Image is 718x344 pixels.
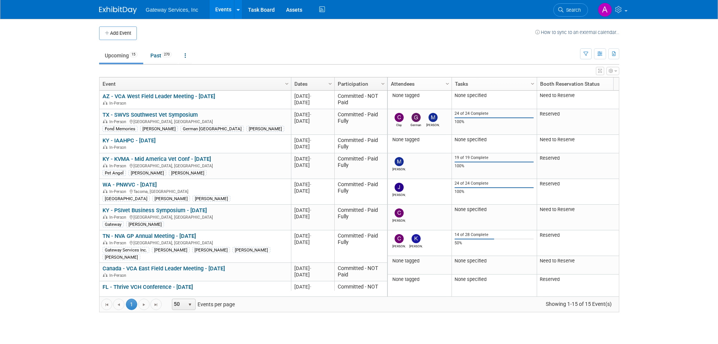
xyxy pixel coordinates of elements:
div: 14 of 28 Complete [455,232,534,238]
div: [DATE] [294,188,331,194]
div: [PERSON_NAME] [129,170,166,176]
button: Add Event [99,26,137,40]
a: Column Settings [379,77,387,89]
div: [PERSON_NAME] [152,196,190,202]
div: Tacoma, [GEOGRAPHIC_DATA] [103,188,288,194]
a: Go to the last page [150,299,162,310]
div: [PERSON_NAME] [233,247,270,253]
div: None tagged [390,137,449,143]
div: 19 of 19 Complete [455,155,534,160]
img: In-Person Event [103,273,107,277]
td: Reserved [537,153,654,179]
div: Justine Burke [392,192,406,197]
img: In-Person Event [103,189,107,193]
span: - [310,182,311,187]
div: [DATE] [294,239,331,245]
a: KY - IAAHPC - [DATE] [103,137,156,144]
img: In-Person Event [103,101,107,105]
div: [GEOGRAPHIC_DATA] [103,196,150,202]
div: [DATE] [294,271,331,278]
div: [DATE] [294,118,331,124]
td: Need to Reserve [537,135,654,153]
span: - [310,93,311,99]
div: [PERSON_NAME] [192,247,230,253]
a: Search [553,3,588,17]
a: Upcoming15 [99,48,143,63]
td: Reserved [537,230,654,256]
div: [GEOGRAPHIC_DATA], [GEOGRAPHIC_DATA] [103,239,288,246]
div: None specified [455,137,534,143]
img: Kara Sustic [412,234,421,243]
div: Gateway Services Inc. [103,247,149,253]
a: Column Settings [326,77,334,89]
span: Go to the next page [141,302,147,308]
div: [PERSON_NAME] [126,221,164,227]
a: Dates [294,77,329,90]
span: Go to the first page [104,302,110,308]
a: Go to the first page [101,299,112,310]
div: [DATE] [294,93,331,99]
div: [DATE] [294,207,331,213]
div: German Delgadillo [409,122,423,127]
span: Column Settings [284,81,290,87]
div: None specified [455,207,534,213]
span: 15 [129,52,138,57]
div: Chris Nelson [392,243,406,248]
a: TN - NVA GP Annual Meeting - [DATE] [103,233,196,239]
div: 100% [455,119,534,125]
img: In-Person Event [103,164,107,167]
td: Reserved [537,109,654,135]
img: German Delgadillo [412,113,421,122]
div: Gateway [103,221,124,227]
td: Committed - Paid Fully [334,230,387,263]
span: In-Person [109,241,129,245]
div: 100% [455,164,534,169]
div: 24 of 24 Complete [455,111,534,116]
span: 270 [162,52,172,57]
div: [PERSON_NAME] [246,126,284,132]
div: None tagged [390,93,449,99]
a: AZ - VCA West Field Leader Meeting - [DATE] [103,93,215,100]
a: Event [103,77,286,90]
td: Committed - Paid Fully [334,135,387,153]
td: Committed - Paid Fully [334,205,387,230]
a: How to sync to an external calendar... [535,29,619,35]
td: Committed - NOT Paid [334,91,387,109]
span: - [310,112,311,117]
a: Booth Reservation Status [540,77,649,90]
img: In-Person Event [103,215,107,219]
td: Committed - Paid Fully [334,153,387,179]
span: Column Settings [380,81,386,87]
a: Column Settings [283,77,291,89]
span: In-Person [109,145,129,150]
span: Column Settings [530,81,536,87]
span: 1 [126,299,137,310]
span: - [310,284,311,290]
span: In-Person [109,273,129,278]
div: [PERSON_NAME] [193,196,230,202]
div: [GEOGRAPHIC_DATA], [GEOGRAPHIC_DATA] [103,214,288,220]
div: [DATE] [294,265,331,271]
span: select [187,302,193,308]
img: In-Person Event [103,119,107,123]
div: [DATE] [294,162,331,168]
a: Canada - VCA East Field Leader Meeting - [DATE] [103,265,225,272]
div: [DATE] [294,181,331,188]
div: Mellisa Baker [426,122,439,127]
span: In-Person [109,101,129,106]
img: Alyson Evans [598,3,612,17]
td: Need to Reserve [537,256,654,275]
a: KY - KVMA - Mid America Vet Conf - [DATE] [103,156,211,162]
div: None specified [455,276,534,282]
img: Miranda Osborne [395,157,404,166]
div: 24 of 24 Complete [455,181,534,186]
a: Tasks [455,77,532,90]
a: Column Settings [528,77,537,89]
td: Reserved [537,179,654,205]
a: TX - SWVS Southwest Vet Symposium [103,111,198,118]
a: Attendees [391,77,447,90]
span: - [310,137,311,143]
a: KY - PSIvet Business Symposium - [DATE] [103,207,207,214]
span: Showing 1-15 of 15 Event(s) [539,299,618,309]
div: Catherine Nolfo [392,218,406,222]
